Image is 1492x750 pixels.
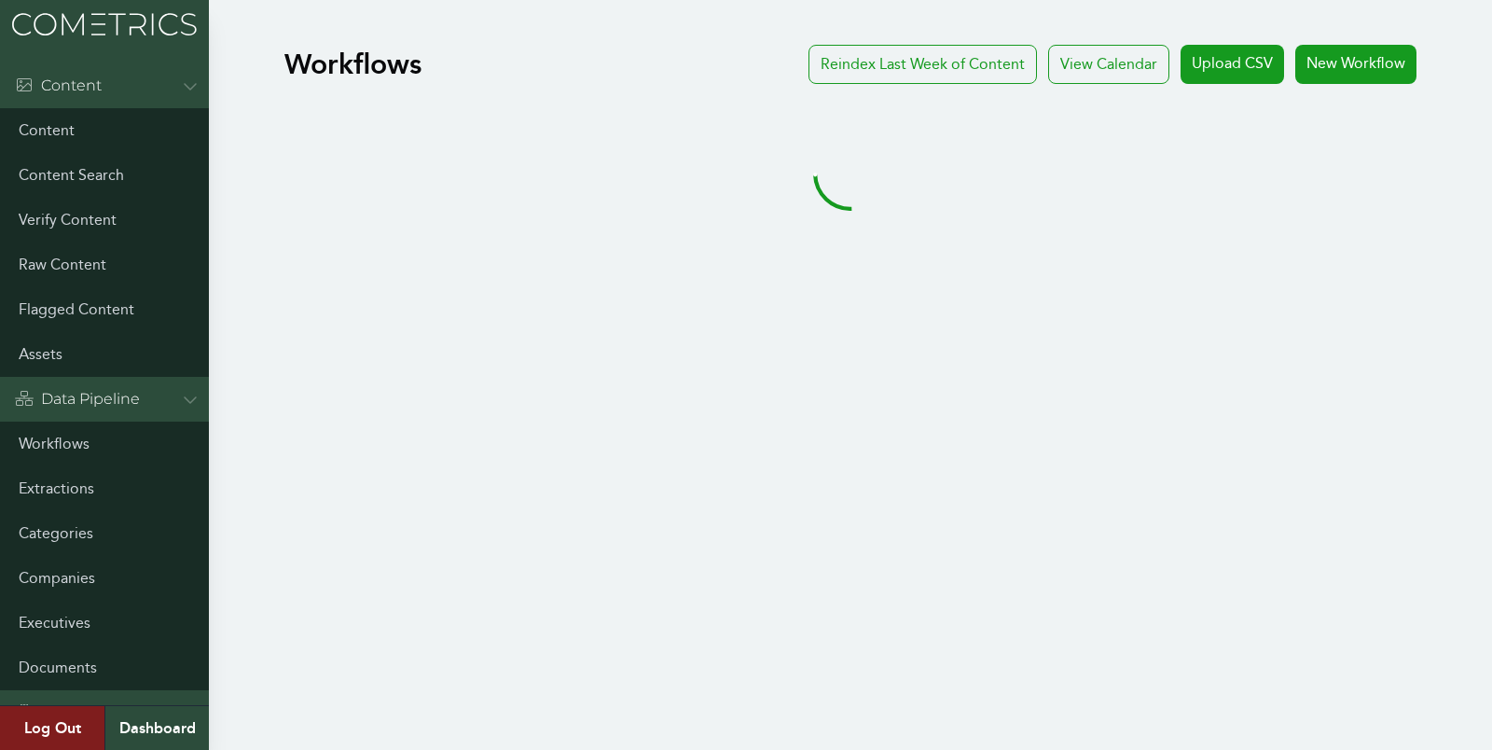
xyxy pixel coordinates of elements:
[813,136,888,211] svg: audio-loading
[284,48,421,81] h1: Workflows
[15,75,102,97] div: Content
[1295,45,1416,84] a: New Workflow
[1048,45,1169,84] div: View Calendar
[15,388,140,410] div: Data Pipeline
[104,706,209,750] a: Dashboard
[1181,45,1284,84] a: Upload CSV
[15,701,91,724] div: Admin
[808,45,1037,84] a: Reindex Last Week of Content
